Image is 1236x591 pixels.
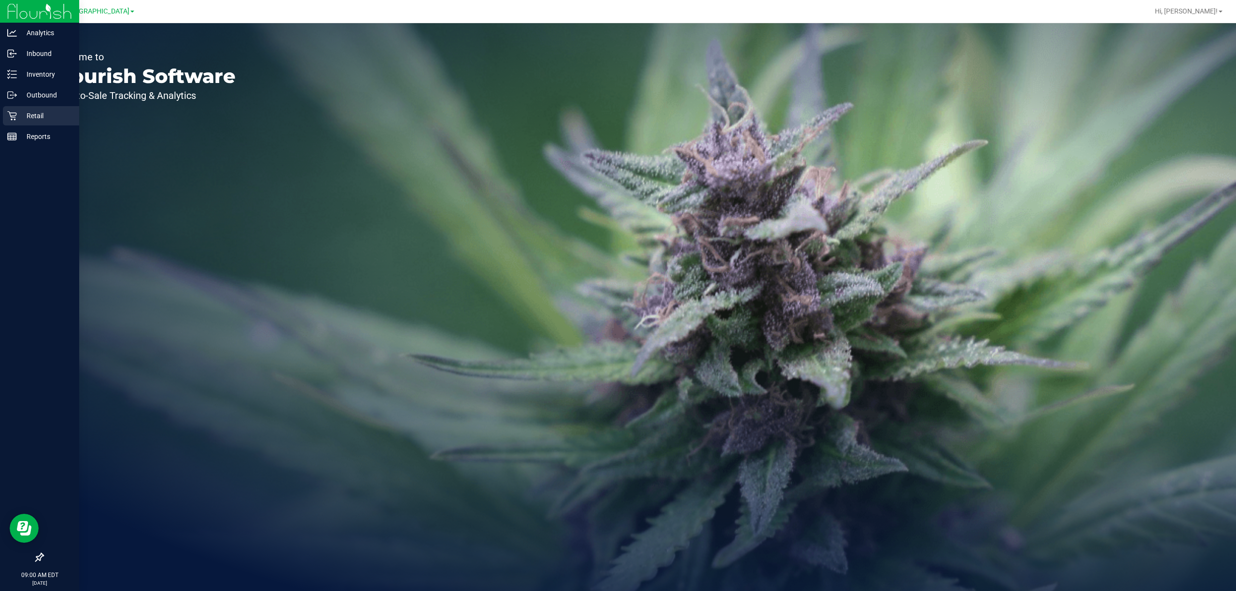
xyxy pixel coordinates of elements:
iframe: Resource center [10,514,39,543]
p: Retail [17,110,75,122]
p: Outbound [17,89,75,101]
p: Flourish Software [52,67,236,86]
inline-svg: Retail [7,111,17,121]
inline-svg: Inventory [7,69,17,79]
inline-svg: Analytics [7,28,17,38]
span: Hi, [PERSON_NAME]! [1155,7,1218,15]
inline-svg: Outbound [7,90,17,100]
p: Inbound [17,48,75,59]
p: Reports [17,131,75,142]
p: [DATE] [4,579,75,587]
p: Welcome to [52,52,236,62]
p: 09:00 AM EDT [4,571,75,579]
p: Seed-to-Sale Tracking & Analytics [52,91,236,100]
span: [GEOGRAPHIC_DATA] [63,7,129,15]
p: Analytics [17,27,75,39]
inline-svg: Reports [7,132,17,141]
p: Inventory [17,69,75,80]
inline-svg: Inbound [7,49,17,58]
